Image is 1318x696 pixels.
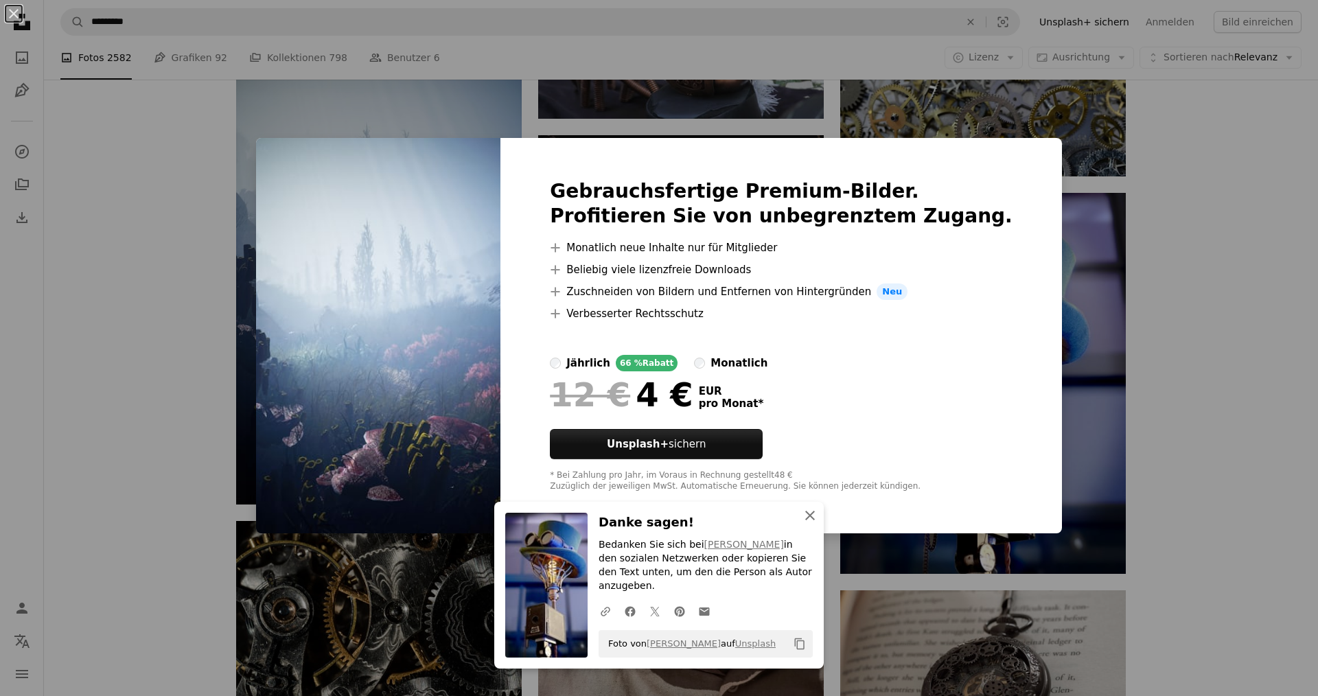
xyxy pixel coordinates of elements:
a: Auf Pinterest teilen [667,597,692,625]
span: 12 € [550,377,630,413]
li: Zuschneiden von Bildern und Entfernen von Hintergründen [550,283,1013,300]
div: 4 € [550,377,693,413]
li: Beliebig viele lizenzfreie Downloads [550,262,1013,278]
a: [PERSON_NAME] [647,638,721,649]
button: In die Zwischenablage kopieren [788,632,811,656]
div: 66 % Rabatt [616,355,678,371]
p: Bedanken Sie sich bei in den sozialen Netzwerken oder kopieren Sie den Text unten, um den die Per... [599,538,813,593]
li: Verbesserter Rechtsschutz [550,305,1013,322]
h2: Gebrauchsfertige Premium-Bilder. Profitieren Sie von unbegrenztem Zugang. [550,179,1013,229]
a: [PERSON_NAME] [704,539,784,550]
input: monatlich [694,358,705,369]
div: monatlich [710,355,767,371]
a: Auf Facebook teilen [618,597,643,625]
span: pro Monat * [699,397,764,410]
input: jährlich66 %Rabatt [550,358,561,369]
span: Foto von auf [601,633,776,655]
button: Unsplash+sichern [550,429,763,459]
h3: Danke sagen! [599,513,813,533]
li: Monatlich neue Inhalte nur für Mitglieder [550,240,1013,256]
a: Via E-Mail teilen teilen [692,597,717,625]
div: jährlich [566,355,610,371]
img: premium_photo-1680103200066-472d6579d41b [256,138,500,533]
div: * Bei Zahlung pro Jahr, im Voraus in Rechnung gestellt 48 € Zuzüglich der jeweiligen MwSt. Automa... [550,470,1013,492]
strong: Unsplash+ [607,438,669,450]
a: Unsplash [735,638,776,649]
span: Neu [877,283,907,300]
span: EUR [699,385,764,397]
a: Auf Twitter teilen [643,597,667,625]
